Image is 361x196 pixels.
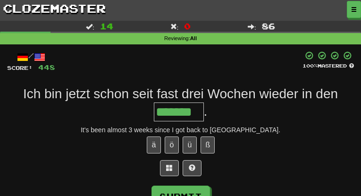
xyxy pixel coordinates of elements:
[248,23,256,30] span: :
[190,35,197,41] strong: All
[23,86,338,101] span: Ich bin jetzt schon seit fast drei Wochen wieder in den
[86,23,94,30] span: :
[7,51,55,63] div: /
[100,21,113,31] span: 14
[183,136,197,153] button: ü
[262,21,275,31] span: 86
[7,65,33,71] span: Score:
[160,160,179,176] button: Switch sentence to multiple choice alt+p
[204,104,208,119] span: .
[38,63,55,71] span: 448
[201,136,215,153] button: ß
[302,63,318,68] span: 100 %
[183,160,201,176] button: Single letter hint - you only get 1 per sentence and score half the points! alt+h
[302,62,354,69] div: Mastered
[170,23,179,30] span: :
[165,136,179,153] button: ö
[184,21,191,31] span: 0
[147,136,161,153] button: ä
[7,125,354,135] div: It's been almost 3 weeks since I got back to [GEOGRAPHIC_DATA].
